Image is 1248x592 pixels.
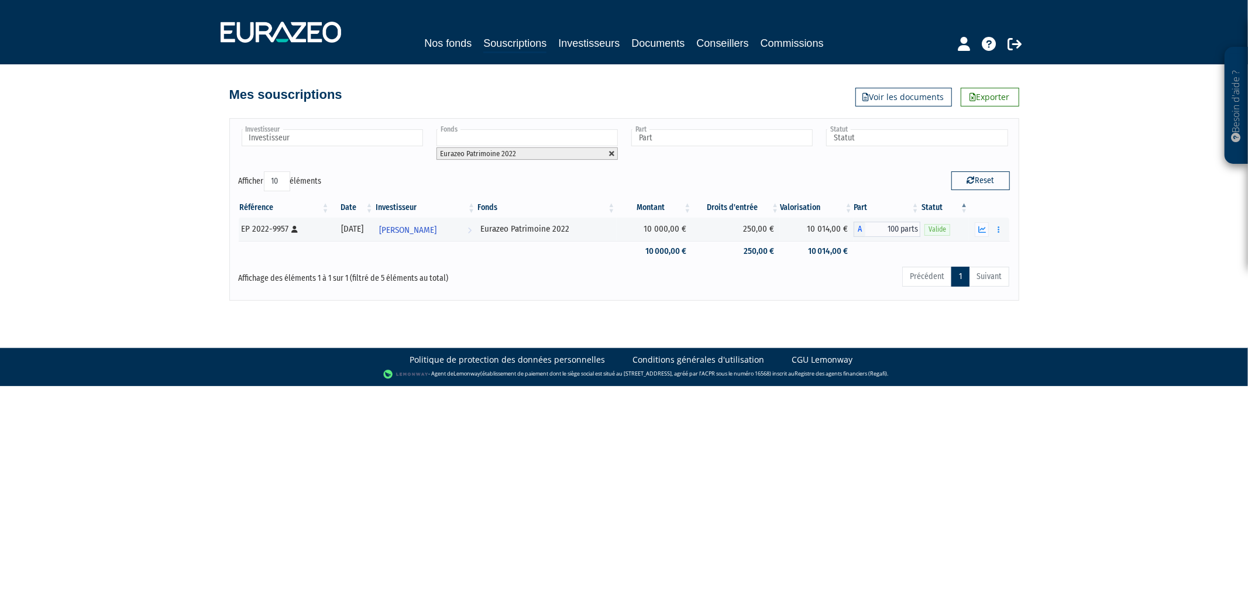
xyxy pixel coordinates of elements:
[335,223,370,235] div: [DATE]
[424,35,472,51] a: Nos fonds
[476,198,616,218] th: Fonds: activer pour trier la colonne par ordre croissant
[780,218,853,241] td: 10 014,00 €
[264,171,290,191] select: Afficheréléments
[453,370,480,377] a: Lemonway
[1230,53,1243,159] p: Besoin d'aide ?
[617,241,693,261] td: 10 000,00 €
[951,171,1010,190] button: Reset
[961,88,1019,106] a: Exporter
[854,222,920,237] div: A - Eurazeo Patrimoine 2022
[795,370,887,377] a: Registre des agents financiers (Regafi)
[239,198,331,218] th: Référence : activer pour trier la colonne par ordre croissant
[633,354,765,366] a: Conditions générales d'utilisation
[632,35,685,51] a: Documents
[924,224,950,235] span: Valide
[374,218,477,241] a: [PERSON_NAME]
[440,149,516,158] span: Eurazeo Patrimoine 2022
[951,267,969,287] a: 1
[239,171,322,191] label: Afficher éléments
[692,198,780,218] th: Droits d'entrée: activer pour trier la colonne par ordre croissant
[792,354,853,366] a: CGU Lemonway
[221,22,341,43] img: 1732889491-logotype_eurazeo_blanc_rvb.png
[780,198,853,218] th: Valorisation: activer pour trier la colonne par ordre croissant
[467,219,472,241] i: Voir l'investisseur
[692,241,780,261] td: 250,00 €
[483,35,546,53] a: Souscriptions
[780,241,853,261] td: 10 014,00 €
[12,369,1236,380] div: - Agent de (établissement de paiement dont le siège social est situé au [STREET_ADDRESS], agréé p...
[374,198,477,218] th: Investisseur: activer pour trier la colonne par ordre croissant
[558,35,620,51] a: Investisseurs
[697,35,749,51] a: Conseillers
[920,198,969,218] th: Statut : activer pour trier la colonne par ordre d&eacute;croissant
[761,35,824,51] a: Commissions
[855,88,952,106] a: Voir les documents
[331,198,374,218] th: Date: activer pour trier la colonne par ordre croissant
[865,222,920,237] span: 100 parts
[292,226,298,233] i: [Français] Personne physique
[617,218,693,241] td: 10 000,00 €
[383,369,428,380] img: logo-lemonway.png
[410,354,606,366] a: Politique de protection des données personnelles
[242,223,326,235] div: EP 2022-9957
[480,223,612,235] div: Eurazeo Patrimoine 2022
[239,266,550,284] div: Affichage des éléments 1 à 1 sur 1 (filtré de 5 éléments au total)
[854,222,865,237] span: A
[379,219,436,241] span: [PERSON_NAME]
[229,88,342,102] h4: Mes souscriptions
[854,198,920,218] th: Part: activer pour trier la colonne par ordre croissant
[692,218,780,241] td: 250,00 €
[617,198,693,218] th: Montant: activer pour trier la colonne par ordre croissant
